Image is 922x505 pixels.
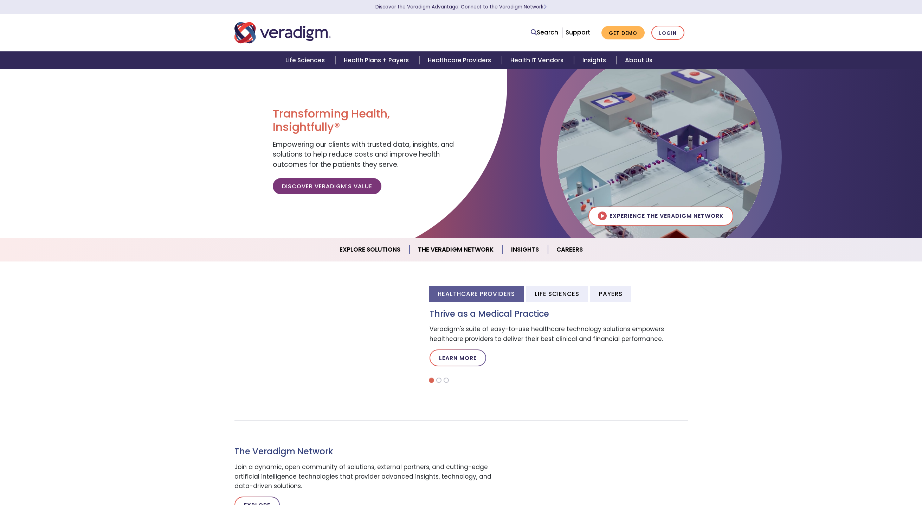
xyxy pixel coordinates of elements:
a: Discover the Veradigm Advantage: Connect to the Veradigm NetworkLearn More [375,4,547,10]
a: The Veradigm Network [410,241,503,259]
li: Life Sciences [526,286,588,302]
h3: Thrive as a Medical Practice [430,309,688,319]
a: Learn More [430,349,486,366]
h1: Transforming Health, Insightfully® [273,107,456,134]
p: Join a dynamic, open community of solutions, external partners, and cutting-edge artificial intel... [234,462,495,491]
a: Get Demo [601,26,645,40]
p: Veradigm's suite of easy-to-use healthcare technology solutions empowers healthcare providers to ... [430,324,688,343]
a: Insights [574,51,617,69]
a: Healthcare Providers [419,51,502,69]
a: Login [651,26,684,40]
a: Life Sciences [277,51,335,69]
a: Support [566,28,590,37]
a: Insights [503,241,548,259]
span: Learn More [543,4,547,10]
a: Search [531,28,558,37]
a: Careers [548,241,591,259]
a: Explore Solutions [331,241,410,259]
img: Veradigm logo [234,21,331,44]
li: Payers [590,286,631,302]
a: Health Plans + Payers [335,51,419,69]
li: Healthcare Providers [429,286,524,302]
h3: The Veradigm Network [234,447,495,457]
a: About Us [617,51,661,69]
a: Discover Veradigm's Value [273,178,381,194]
span: Empowering our clients with trusted data, insights, and solutions to help reduce costs and improv... [273,140,454,169]
a: Health IT Vendors [502,51,574,69]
